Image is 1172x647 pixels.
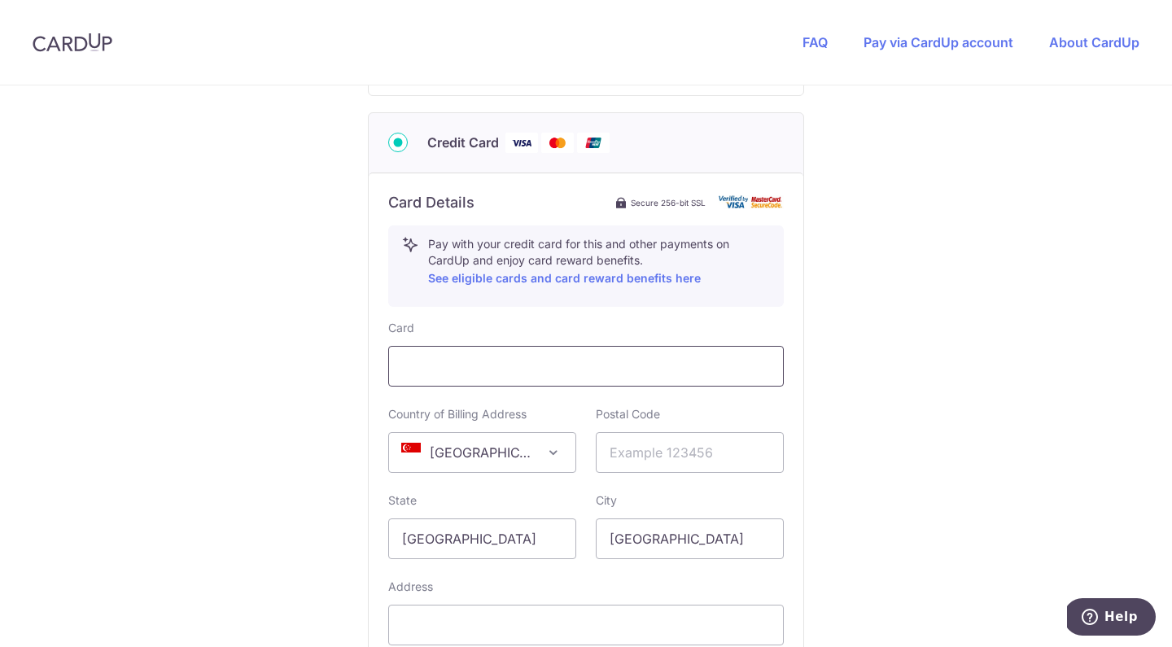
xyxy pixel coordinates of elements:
[864,34,1013,50] a: Pay via CardUp account
[388,579,433,595] label: Address
[388,133,784,153] div: Credit Card Visa Mastercard Union Pay
[427,133,499,152] span: Credit Card
[33,33,112,52] img: CardUp
[388,406,527,422] label: Country of Billing Address
[388,320,414,336] label: Card
[505,133,538,153] img: Visa
[596,406,660,422] label: Postal Code
[1067,598,1156,639] iframe: Opens a widget where you can find more information
[631,196,706,209] span: Secure 256-bit SSL
[428,236,770,288] p: Pay with your credit card for this and other payments on CardUp and enjoy card reward benefits.
[802,34,828,50] a: FAQ
[577,133,610,153] img: Union Pay
[596,492,617,509] label: City
[719,195,784,209] img: card secure
[596,432,784,473] input: Example 123456
[389,433,575,472] span: Singapore
[388,492,417,509] label: State
[1049,34,1139,50] a: About CardUp
[402,356,770,376] iframe: Secure card payment input frame
[428,271,701,285] a: See eligible cards and card reward benefits here
[388,193,474,212] h6: Card Details
[541,133,574,153] img: Mastercard
[388,432,576,473] span: Singapore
